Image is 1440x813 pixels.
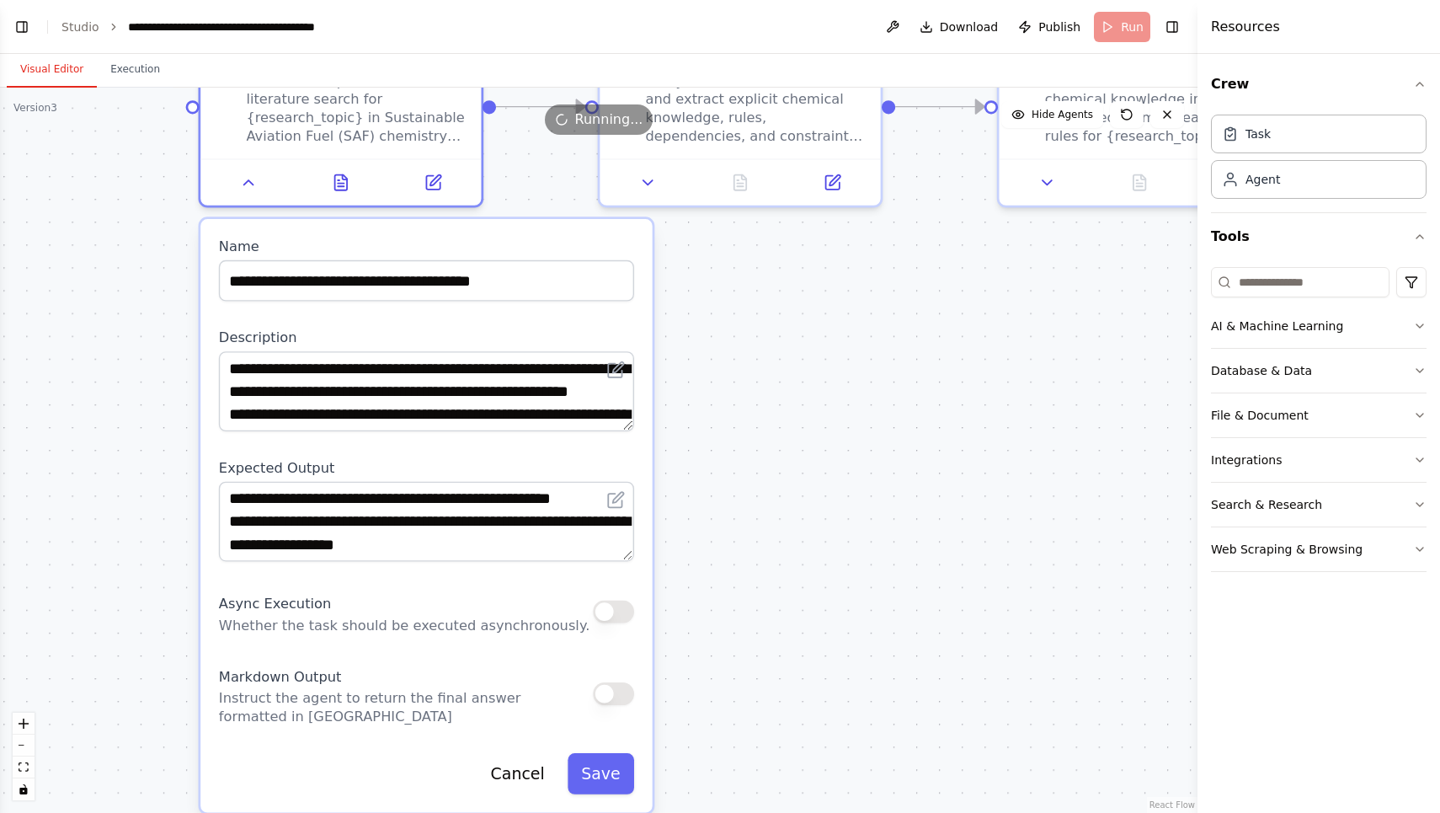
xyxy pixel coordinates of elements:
[219,689,593,725] p: Instruct the agent to return the final answer formatted in [GEOGRAPHIC_DATA]
[598,6,883,208] div: Analyze the collected literature and extract explicit chemical knowledge, rules, dependencies, an...
[895,95,984,118] g: Edge from 2fbc5c64-b08a-410e-8455-ffed4e30060a to aa1626c7-240e-4918-85c9-f4212863b6cd
[793,168,872,196] button: Open in side panel
[1211,438,1427,482] button: Integrations
[61,20,99,34] a: Studio
[1038,19,1080,35] span: Publish
[1211,304,1427,348] button: AI & Machine Learning
[97,52,173,88] button: Execution
[575,110,643,130] span: Running...
[1160,15,1184,39] button: Hide right sidebar
[1001,101,1103,128] button: Hide Agents
[496,95,585,118] g: Edge from 23d962de-449d-4b4b-80fb-98852b27a7fb to 2fbc5c64-b08a-410e-8455-ffed4e30060a
[1011,12,1087,42] button: Publish
[1032,108,1093,121] span: Hide Agents
[1211,496,1322,513] div: Search & Research
[219,617,589,635] p: Whether the task should be executed asynchronously.
[292,168,389,196] button: View output
[7,52,97,88] button: Visual Editor
[1211,483,1427,527] button: Search & Research
[1211,108,1427,212] div: Crew
[219,329,634,347] label: Description
[1211,393,1427,437] button: File & Document
[1245,171,1280,188] div: Agent
[1211,17,1280,37] h4: Resources
[246,72,467,145] div: Conduct comprehensive literature search for {research_topic} in Sustainable Aviation Fuel (SAF) c...
[1211,362,1312,379] div: Database & Data
[913,12,1005,42] button: Download
[1211,61,1427,108] button: Crew
[1091,168,1188,196] button: No output available
[1211,349,1427,393] button: Database & Data
[13,757,35,778] button: fit view
[692,168,789,196] button: No output available
[394,168,472,196] button: Open in side panel
[602,356,630,384] button: Open in editor
[477,753,558,794] button: Cancel
[13,101,57,115] div: Version 3
[1211,541,1363,558] div: Web Scraping & Browsing
[219,459,634,478] label: Expected Output
[61,19,317,35] nav: breadcrumb
[1211,260,1427,586] div: Tools
[13,713,35,735] button: zoom in
[13,713,35,800] div: React Flow controls
[602,486,630,514] button: Open in editor
[10,15,34,39] button: Show left sidebar
[13,778,35,800] button: toggle interactivity
[1211,407,1309,424] div: File & Document
[940,19,999,35] span: Download
[219,596,331,612] span: Async Execution
[568,753,634,794] button: Save
[1045,72,1267,145] div: Transform the extracted chemical knowledge into clear, structured, human-readable rules for {rese...
[646,72,867,145] div: Analyze the collected literature and extract explicit chemical knowledge, rules, dependencies, an...
[219,669,342,685] span: Markdown Output
[997,6,1283,208] div: Transform the extracted chemical knowledge into clear, structured, human-readable rules for {rese...
[1245,126,1271,142] div: Task
[1149,800,1195,810] a: React Flow attribution
[13,735,35,757] button: zoom out
[198,6,483,208] div: Conduct comprehensive literature search for {research_topic} in Sustainable Aviation Fuel (SAF) c...
[219,238,634,256] label: Name
[1211,452,1282,468] div: Integrations
[1211,213,1427,260] button: Tools
[1211,318,1343,334] div: AI & Machine Learning
[1211,527,1427,571] button: Web Scraping & Browsing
